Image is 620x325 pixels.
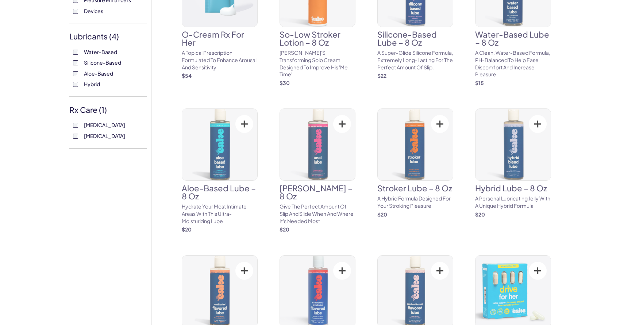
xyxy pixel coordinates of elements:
[475,211,485,218] strong: $ 20
[182,108,258,233] a: Aloe-Based Lube – 8 ozAloe-Based Lube – 8 ozHydrate your most intimate areas with this ultra-mois...
[475,30,551,46] h3: Water-Based Lube – 8 oz
[182,49,258,71] p: A topical prescription formulated to enhance arousal and sensitivity
[280,49,355,78] p: [PERSON_NAME]'s transforming solo cream designed to improve his 'me time'
[475,184,551,192] h3: Hybrid Lube – 8 oz
[280,80,290,86] strong: $ 30
[73,123,78,128] input: [MEDICAL_DATA]
[378,109,453,180] img: Stroker Lube – 8 oz
[182,226,192,233] strong: $ 20
[73,71,78,76] input: Aloe-Based
[73,82,78,87] input: Hybrid
[475,49,551,78] p: A clean, water-based formula, pH-balanced to help ease discomfort and increase pleasure
[280,203,355,225] p: Give the perfect amount of slip and slide when and where it's needed most
[475,195,551,209] p: A personal lubricating jelly with a unique hybrid formula
[84,79,100,89] span: Hybrid
[377,108,453,218] a: Stroker Lube – 8 ozStroker Lube – 8 ozA hybrid formula designed for your stroking pleasure$20
[280,108,355,233] a: Anal Lube – 8 oz[PERSON_NAME] – 8 ozGive the perfect amount of slip and slide when and where it's...
[377,49,453,71] p: A super-glide silicone formula, extremely long-lasting for the perfect amount of slip.
[84,58,121,67] span: Silicone-Based
[280,30,355,46] h3: So-Low Stroker Lotion – 8 oz
[84,69,113,78] span: Aloe-Based
[84,131,125,141] span: [MEDICAL_DATA]
[377,30,453,46] h3: Silicone-Based Lube – 8 oz
[475,108,551,218] a: Hybrid Lube – 8 ozHybrid Lube – 8 ozA personal lubricating jelly with a unique hybrid formula$20
[280,226,289,233] strong: $ 20
[280,109,355,180] img: Anal Lube – 8 oz
[182,109,257,180] img: Aloe-Based Lube – 8 oz
[73,60,78,65] input: Silicone-Based
[475,80,484,86] strong: $ 15
[73,9,78,14] input: Devices
[377,184,453,192] h3: Stroker Lube – 8 oz
[182,30,258,46] h3: O-Cream Rx for Her
[280,184,355,200] h3: [PERSON_NAME] – 8 oz
[377,195,453,209] p: A hybrid formula designed for your stroking pleasure
[73,134,78,139] input: [MEDICAL_DATA]
[182,184,258,200] h3: Aloe-Based Lube – 8 oz
[84,6,103,16] span: Devices
[377,72,386,79] strong: $ 22
[84,120,125,130] span: [MEDICAL_DATA]
[182,203,258,225] p: Hydrate your most intimate areas with this ultra-moisturizing lube
[475,109,551,180] img: Hybrid Lube – 8 oz
[84,47,117,57] span: Water-Based
[73,50,78,55] input: Water-Based
[182,72,192,79] strong: $ 54
[377,211,387,218] strong: $ 20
